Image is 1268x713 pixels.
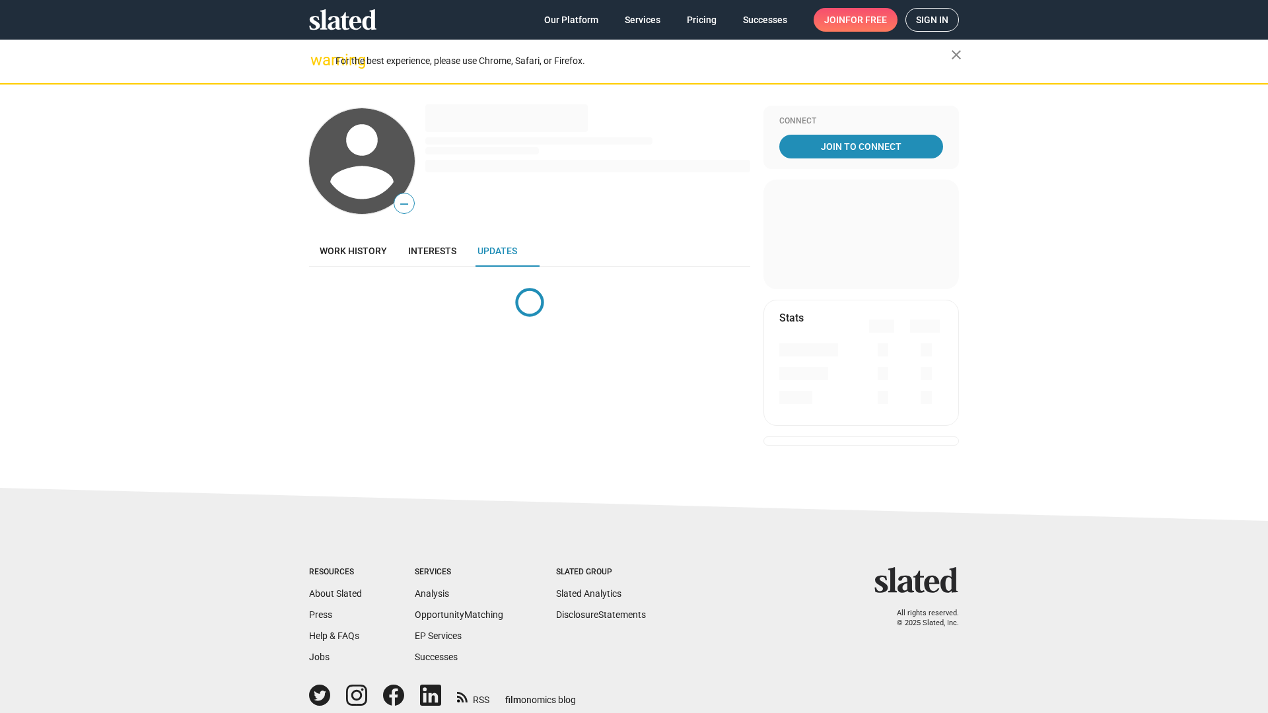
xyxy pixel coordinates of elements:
div: For the best experience, please use Chrome, Safari, or Firefox. [335,52,951,70]
mat-card-title: Stats [779,311,804,325]
a: Press [309,609,332,620]
a: Services [614,8,671,32]
div: Slated Group [556,567,646,578]
a: EP Services [415,630,462,641]
a: Interests [398,235,467,267]
span: Sign in [916,9,948,31]
span: Successes [743,8,787,32]
span: — [394,195,414,213]
a: OpportunityMatching [415,609,503,620]
a: Sign in [905,8,959,32]
a: Work history [309,235,398,267]
span: Updates [477,246,517,256]
span: Interests [408,246,456,256]
span: Join [824,8,887,32]
div: Connect [779,116,943,127]
a: Jobs [309,652,330,662]
a: Successes [415,652,458,662]
a: DisclosureStatements [556,609,646,620]
a: Joinfor free [814,8,898,32]
a: Pricing [676,8,727,32]
a: Slated Analytics [556,588,621,599]
div: Services [415,567,503,578]
span: Our Platform [544,8,598,32]
a: Analysis [415,588,449,599]
div: Resources [309,567,362,578]
span: for free [845,8,887,32]
a: Join To Connect [779,135,943,158]
mat-icon: warning [310,52,326,68]
span: Join To Connect [782,135,940,158]
span: Work history [320,246,387,256]
mat-icon: close [948,47,964,63]
p: All rights reserved. © 2025 Slated, Inc. [883,609,959,628]
a: Successes [732,8,798,32]
a: Updates [467,235,528,267]
span: Pricing [687,8,717,32]
a: filmonomics blog [505,683,576,706]
a: RSS [457,686,489,706]
a: About Slated [309,588,362,599]
a: Help & FAQs [309,630,359,641]
span: Services [625,8,660,32]
span: film [505,695,521,705]
a: Our Platform [534,8,609,32]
